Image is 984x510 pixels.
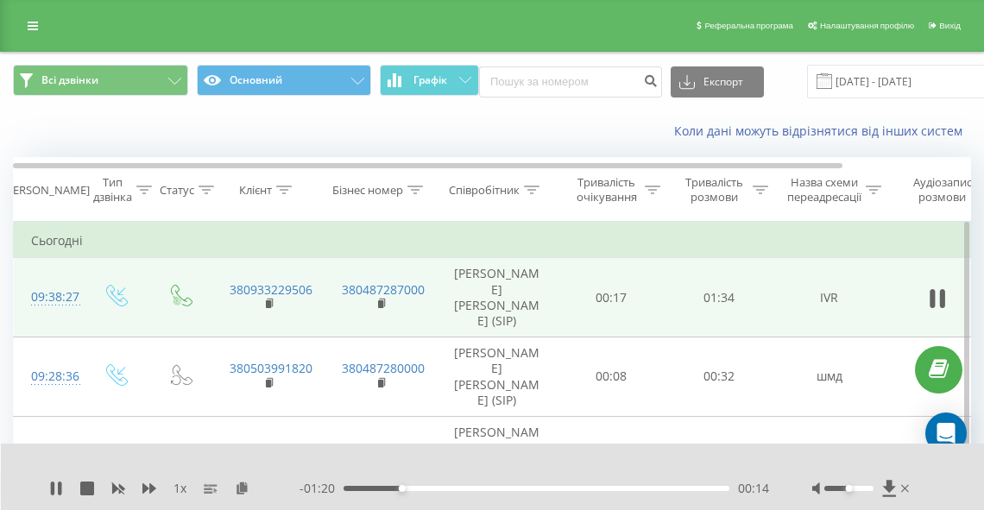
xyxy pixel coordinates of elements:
div: Open Intercom Messenger [925,412,967,454]
div: 09:38:27 [31,280,66,314]
div: Бізнес номер [332,183,403,198]
a: 380503991820 [230,360,312,376]
div: Тривалість розмови [680,175,748,205]
td: 00:08 [558,337,665,417]
span: Налаштування профілю [820,21,914,30]
span: 1 x [173,480,186,497]
input: Пошук за номером [479,66,662,98]
div: Клієнт [239,183,272,198]
span: Графік [413,74,447,86]
div: Accessibility label [399,485,406,492]
span: 00:14 [738,480,769,497]
span: Вихід [939,21,961,30]
div: 09:21:43 [31,439,66,473]
td: 00:17 [558,258,665,337]
div: Назва схеми переадресації [787,175,861,205]
td: 01:34 [665,258,773,337]
a: 380487280000 [342,360,425,376]
button: Експорт [671,66,764,98]
div: [PERSON_NAME] [3,183,90,198]
button: Основний [197,65,372,96]
a: 380503991820 [230,439,312,456]
button: Всі дзвінки [13,65,188,96]
td: 00:32 [665,337,773,417]
div: Тривалість очікування [572,175,640,205]
td: [PERSON_NAME] [PERSON_NAME] (SIP) [437,337,558,417]
span: Реферальна програма [704,21,793,30]
td: IVR [773,258,886,337]
button: Графік [380,65,479,96]
a: 380487280000 [342,439,425,456]
td: 00:06 [558,416,665,495]
span: - 01:20 [300,480,344,497]
td: шмд [773,337,886,417]
a: 380933229506 [230,281,312,298]
a: 380487287000 [342,281,425,298]
td: [PERSON_NAME] [PERSON_NAME] (SIP) [437,416,558,495]
span: Всі дзвінки [41,73,98,87]
div: Тип дзвінка [93,175,132,205]
div: Accessibility label [846,485,853,492]
td: 00:47 [665,416,773,495]
td: [PERSON_NAME] [PERSON_NAME] (SIP) [437,258,558,337]
div: Статус [160,183,194,198]
div: Співробітник [449,183,520,198]
a: Коли дані можуть відрізнятися вiд інших систем [674,123,971,139]
div: 09:28:36 [31,360,66,394]
div: Аудіозапис розмови [900,175,984,205]
td: шмд [773,416,886,495]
